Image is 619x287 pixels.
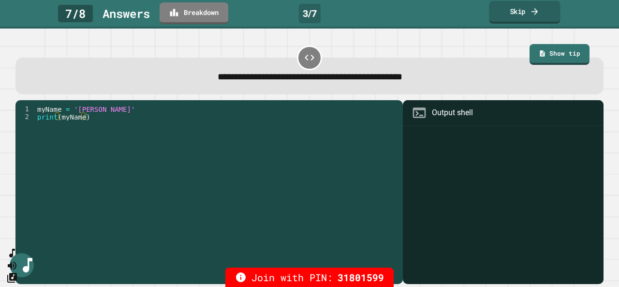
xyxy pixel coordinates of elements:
[530,44,590,65] a: Show tip
[6,247,18,259] button: SpeedDial basic example
[338,270,384,285] span: 31801599
[299,4,321,23] div: 3 / 7
[15,105,35,113] div: 1
[6,259,18,272] button: Mute music
[160,2,228,24] a: Breakdown
[15,113,35,121] div: 2
[6,272,18,284] button: Change Music
[103,5,150,22] div: Answer s
[432,107,473,119] div: Output shell
[58,5,93,22] div: 7 / 8
[489,1,560,24] a: Skip
[225,268,394,287] div: Join with PIN:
